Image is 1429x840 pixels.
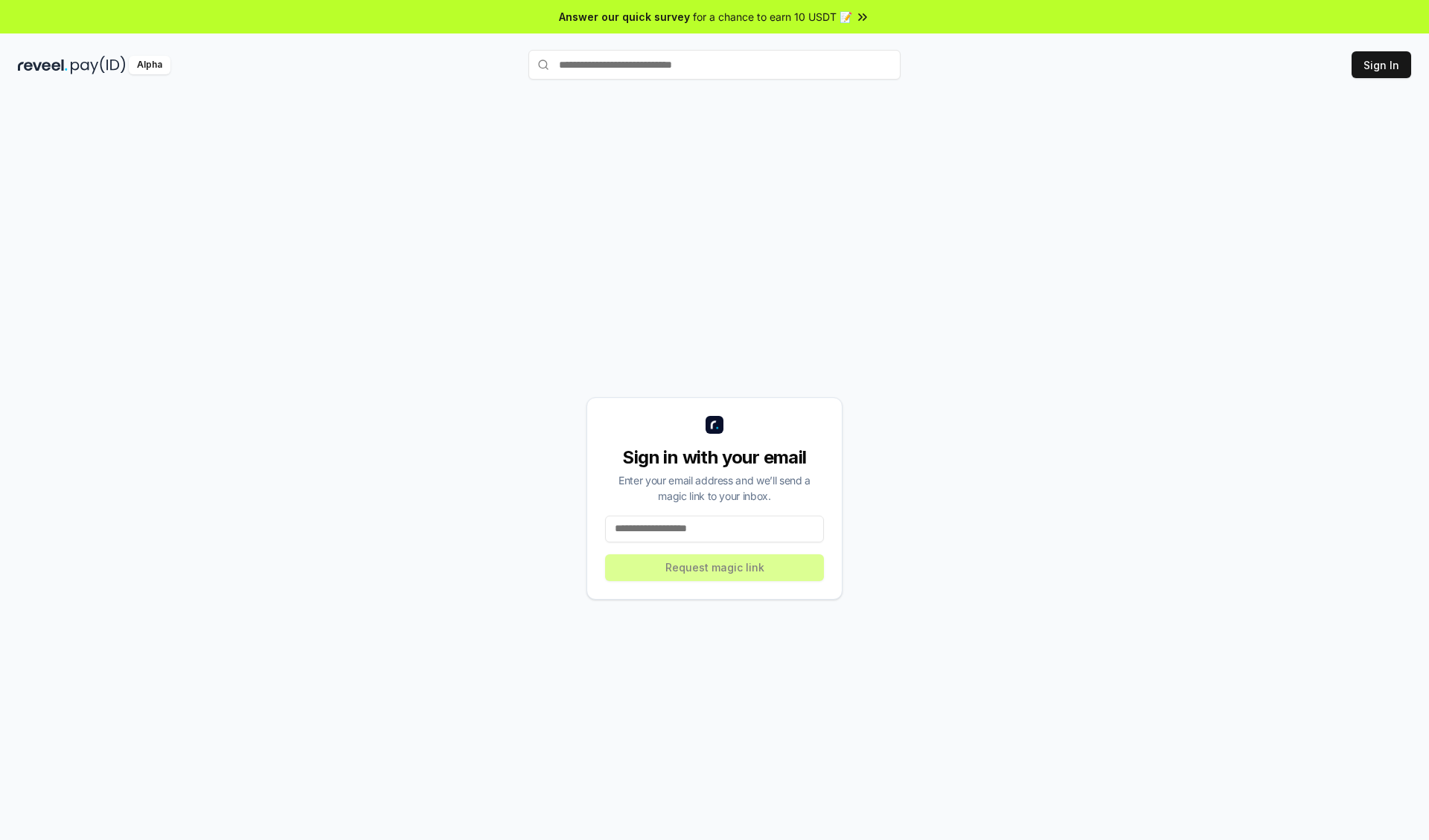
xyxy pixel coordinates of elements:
img: logo_small [706,416,723,434]
div: Alpha [129,56,170,74]
img: pay_id [71,56,126,74]
span: Answer our quick survey [559,9,690,25]
div: Sign in with your email [605,446,824,469]
span: for a chance to earn 10 USDT 📝 [693,9,852,25]
div: Enter your email address and we’ll send a magic link to your inbox. [605,472,824,504]
button: Sign In [1352,51,1411,78]
img: reveel_dark [18,56,68,74]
